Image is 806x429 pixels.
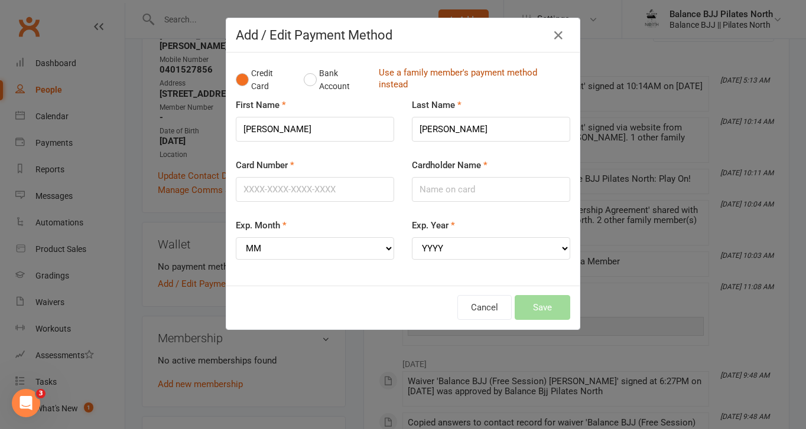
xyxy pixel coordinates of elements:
[412,177,570,202] input: Name on card
[236,177,394,202] input: XXXX-XXXX-XXXX-XXXX
[236,62,291,98] button: Credit Card
[304,62,369,98] button: Bank Account
[236,158,294,172] label: Card Number
[412,218,455,232] label: Exp. Year
[236,218,287,232] label: Exp. Month
[412,158,487,172] label: Cardholder Name
[12,389,40,417] iframe: Intercom live chat
[379,67,564,93] a: Use a family member's payment method instead
[236,98,286,112] label: First Name
[36,389,45,398] span: 3
[549,26,568,45] button: Close
[412,98,461,112] label: Last Name
[236,28,570,42] h4: Add / Edit Payment Method
[457,295,512,320] button: Cancel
